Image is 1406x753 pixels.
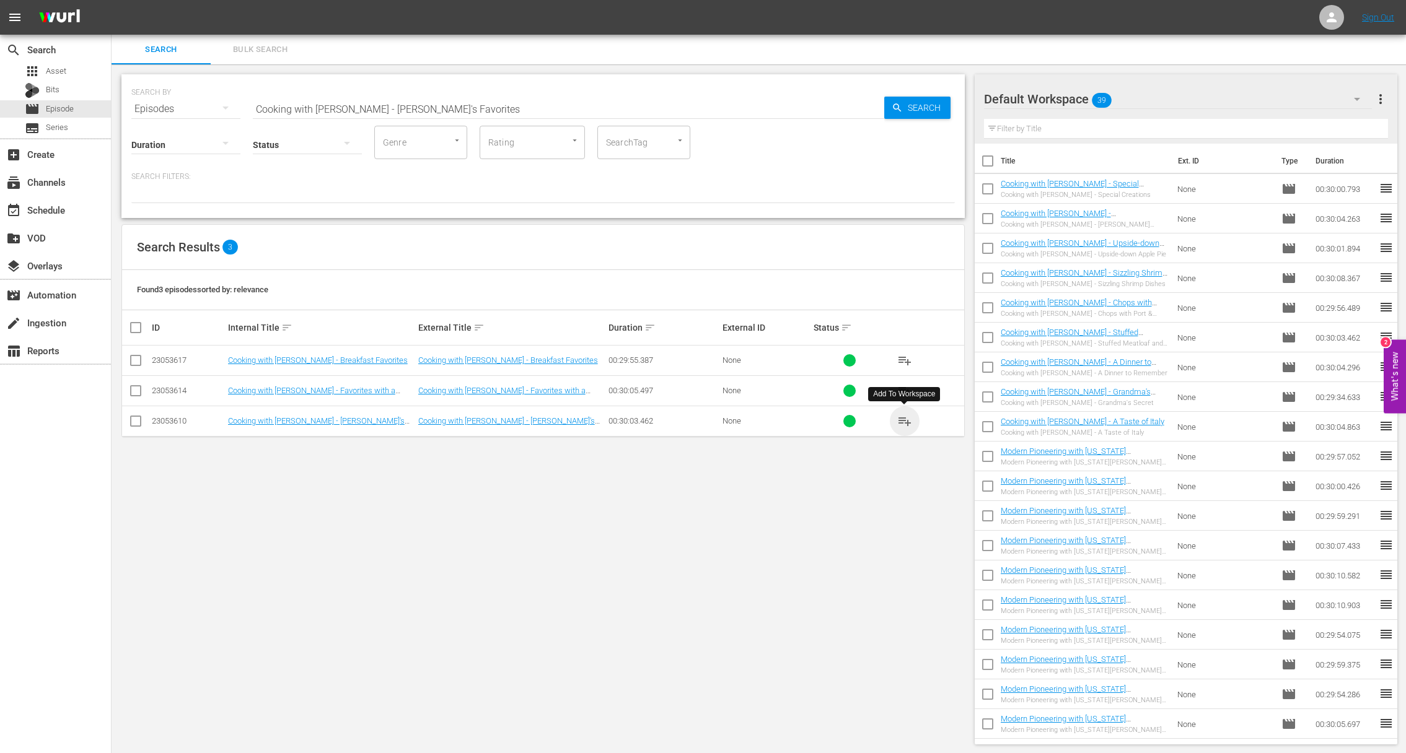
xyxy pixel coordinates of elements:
[1172,679,1277,709] td: None
[6,344,21,359] span: table_chart
[1172,620,1277,650] td: None
[1281,181,1296,196] span: Episode
[1281,271,1296,285] span: Episode
[1001,565,1153,584] a: Modern Pioneering with [US_STATE][PERSON_NAME] - Go West, Young Woman
[1001,429,1164,437] div: Cooking with [PERSON_NAME] - A Taste of Italy
[1172,293,1277,323] td: None
[473,322,485,333] span: sort
[6,231,21,246] span: VOD
[137,285,268,294] span: Found 3 episodes sorted by: relevance
[25,64,40,79] span: Asset
[131,172,955,182] p: Search Filters:
[1379,656,1394,671] span: reorder
[1281,211,1296,226] span: Episode
[1311,293,1379,323] td: 00:29:56.489
[152,323,224,333] div: ID
[6,203,21,218] span: event_available
[1001,637,1167,645] div: Modern Pioneering with [US_STATE][PERSON_NAME] - Artisans of [GEOGRAPHIC_DATA]
[897,353,912,368] span: playlist_add
[1001,357,1156,376] a: Cooking with [PERSON_NAME] - A Dinner to Remember
[1373,84,1388,114] button: more_vert
[1311,263,1379,293] td: 00:30:08.367
[1001,476,1131,495] a: Modern Pioneering with [US_STATE][PERSON_NAME] - Into the Garden
[1001,536,1131,554] a: Modern Pioneering with [US_STATE][PERSON_NAME] - Into the Wild
[1001,684,1159,712] a: Modern Pioneering with [US_STATE][PERSON_NAME] - [GEOGRAPHIC_DATA]: The Noble Olive
[1001,547,1167,555] div: Modern Pioneering with [US_STATE][PERSON_NAME] - Into the Wild
[1281,390,1296,404] span: Episode
[6,259,21,274] span: layers
[25,83,40,98] div: Bits
[1379,627,1394,642] span: reorder
[1281,300,1296,315] span: Episode
[1311,709,1379,739] td: 00:30:05.697
[1379,508,1394,523] span: reorder
[418,355,598,365] a: Cooking with [PERSON_NAME] - Breakfast Favorites
[152,416,224,425] div: 23053610
[1311,442,1379,471] td: 00:29:57.052
[1379,597,1394,612] span: reorder
[1311,174,1379,204] td: 00:30:00.793
[46,103,74,115] span: Episode
[1001,666,1167,674] div: Modern Pioneering with [US_STATE][PERSON_NAME] - Traditions in [GEOGRAPHIC_DATA]
[1001,446,1161,465] a: Modern Pioneering with [US_STATE][PERSON_NAME] - Heritage of the Lowcountry
[6,147,21,162] span: Create
[884,97,951,119] button: Search
[1172,531,1277,560] td: None
[1001,655,1131,682] a: Modern Pioneering with [US_STATE][PERSON_NAME] - Traditions in [GEOGRAPHIC_DATA]
[152,386,224,395] div: 23053614
[723,323,810,333] div: External ID
[1172,382,1277,412] td: None
[1311,501,1379,531] td: 00:29:59.291
[1379,329,1394,344] span: reorder
[1172,590,1277,620] td: None
[1172,471,1277,501] td: None
[1001,268,1167,287] a: Cooking with [PERSON_NAME] - Sizzling Shrimp Dishes
[46,121,68,134] span: Series
[1281,449,1296,464] span: Episode
[152,355,224,365] div: 23053617
[1172,174,1277,204] td: None
[1311,233,1379,263] td: 00:30:01.894
[1001,250,1167,258] div: Cooking with [PERSON_NAME] - Upside-down Apple Pie
[228,416,410,435] a: Cooking with [PERSON_NAME] - [PERSON_NAME]'s Favorites
[1281,479,1296,494] span: Episode
[1311,679,1379,709] td: 00:29:54.286
[1381,337,1391,347] div: 2
[418,416,600,435] a: Cooking with [PERSON_NAME] - [PERSON_NAME]'s Favorites
[841,322,852,333] span: sort
[890,346,920,375] button: playlist_add
[1001,696,1167,704] div: Modern Pioneering with [US_STATE][PERSON_NAME] - [GEOGRAPHIC_DATA]: The Noble Olive
[1001,369,1167,377] div: Cooking with [PERSON_NAME] - A Dinner to Remember
[25,121,40,136] span: Series
[1281,598,1296,612] span: Episode
[569,134,581,146] button: Open
[984,82,1373,116] div: Default Workspace
[1311,412,1379,442] td: 00:30:04.863
[1001,607,1167,615] div: Modern Pioneering with [US_STATE][PERSON_NAME] - Entertaining at Home
[418,320,605,335] div: External Title
[1001,298,1157,326] a: Cooking with [PERSON_NAME] - Chops with Port & Gorgonzola Sauce and Ricotta Cheesecake
[814,320,886,335] div: Status
[30,3,89,32] img: ans4CAIJ8jUAAAAAAAAAAAAAAAAAAAAAAAAgQb4GAAAAAAAAAAAAAAAAAAAAAAAAJMjXAAAAAAAAAAAAAAAAAAAAAAAAgAT5G...
[1311,382,1379,412] td: 00:29:34.633
[46,65,66,77] span: Asset
[1362,12,1394,22] a: Sign Out
[1001,280,1167,288] div: Cooking with [PERSON_NAME] - Sizzling Shrimp Dishes
[873,389,935,399] div: Add To Workspace
[1281,716,1296,731] span: Episode
[228,355,408,365] a: Cooking with [PERSON_NAME] - Breakfast Favorites
[1001,209,1116,227] a: Cooking with [PERSON_NAME] - [PERSON_NAME] Appeal
[723,416,810,425] div: None
[1001,518,1167,526] div: Modern Pioneering with [US_STATE][PERSON_NAME] - Discover Your Roots
[131,92,240,126] div: Episodes
[1001,417,1164,426] a: Cooking with [PERSON_NAME] - A Taste of Italy
[1311,471,1379,501] td: 00:30:00.426
[1001,488,1167,496] div: Modern Pioneering with [US_STATE][PERSON_NAME] - Into the Garden
[1001,339,1167,347] div: Cooking with [PERSON_NAME] - Stuffed Meatloaf and Cake with Rum Sauce!
[1001,595,1140,614] a: Modern Pioneering with [US_STATE][PERSON_NAME] - Entertaining at Home
[1379,478,1394,493] span: reorder
[281,322,292,333] span: sort
[723,355,810,365] div: None
[1172,412,1277,442] td: None
[1379,389,1394,404] span: reorder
